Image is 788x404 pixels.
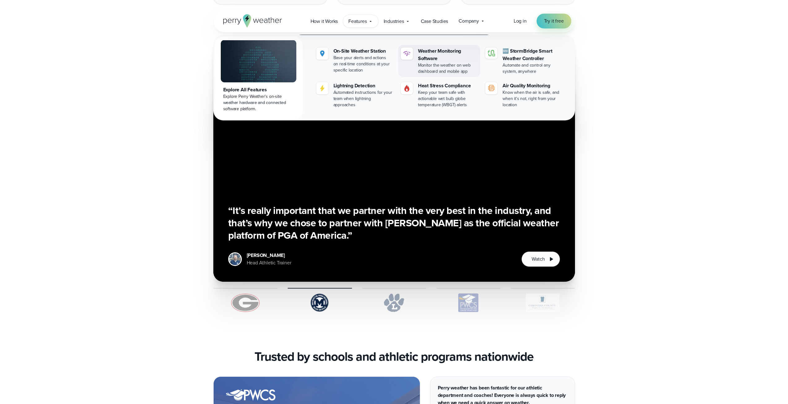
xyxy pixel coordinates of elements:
a: 🆕 StormBridge Smart Weather Controller Automate and control any system, anywhere [483,45,565,77]
a: Weather Monitoring Software Monitor the weather on web dashboard and mobile app [398,45,480,77]
img: software-icon.svg [403,50,411,57]
span: How it Works [311,18,338,25]
a: perry weather heat Heat Stress Compliance Keep your team safe with actionable wet bulb globe temp... [398,80,480,111]
img: aqi-icon.svg [488,85,495,92]
div: Automate and control any system, anywhere [503,62,562,75]
div: slideshow [213,79,575,282]
div: Heat Stress Compliance [418,82,478,89]
span: Industries [384,18,404,25]
div: 2 of 5 [213,79,575,282]
a: How it Works [305,15,343,28]
span: Company [459,17,479,25]
h3: “It’s really important that we partner with the very best in the industry, and that’s why we chos... [228,204,560,241]
div: [PERSON_NAME] [247,252,291,259]
a: perry weather location On-Site Weather Station Base your alerts and actions on real-time conditio... [314,45,396,76]
div: On-Site Weather Station [333,47,393,55]
img: stormbridge-icon-V6.svg [488,50,495,56]
div: 🆕 StormBridge Smart Weather Controller [503,47,562,62]
img: perry weather location [319,50,326,57]
img: Marietta-High-School.svg [288,293,352,312]
span: Log in [514,17,527,24]
span: Watch [532,255,545,263]
div: Lightning Detection [333,82,393,89]
span: Try it free [544,17,564,25]
div: Keep your team safe with actionable wet bulb globe temperature (WBGT) alerts [418,89,478,108]
a: Case Studies [416,15,454,28]
a: Lightning Detection Automated instructions for your team when lightning approaches [314,80,396,111]
div: Base your alerts and actions on real-time conditions at your specific location [333,55,393,73]
img: lightning-icon.svg [319,85,326,92]
div: Explore All Features [223,86,294,93]
a: Try it free [537,14,571,28]
div: Explore Perry Weather's on-site weather hardware and connected software platform. [223,93,294,112]
div: Know when the air is safe, and when it's not, right from your location [503,89,562,108]
div: Air Quality Monitoring [503,82,562,89]
span: Features [348,18,367,25]
h3: Watch why the , , and trust Perry Weather. [213,41,575,66]
div: Head Athletic Trainer [247,259,291,267]
h3: Trusted by schools and athletic programs nationwide [255,349,533,364]
div: Monitor the weather on web dashboard and mobile app [418,62,478,75]
div: Automated instructions for your team when lightning approaches [333,89,393,108]
img: perry weather heat [403,85,411,92]
img: Jeff-Hopp.jpg [229,253,241,265]
button: Watch [521,251,560,267]
a: Air Quality Monitoring Know when the air is safe, and when it's not, right from your location [483,80,565,111]
div: Weather Monitoring Software [418,47,478,62]
a: Explore All Features Explore Perry Weather's on-site weather hardware and connected software plat... [215,36,303,119]
a: Log in [514,17,527,25]
span: Case Studies [421,18,448,25]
